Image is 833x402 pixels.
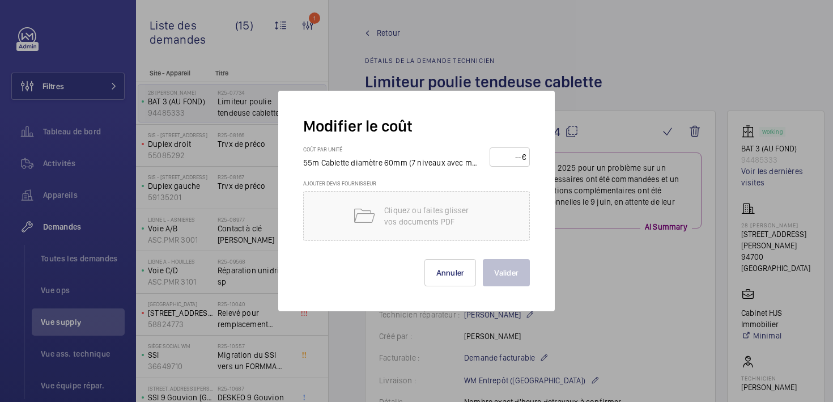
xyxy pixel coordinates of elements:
[522,151,526,163] div: €
[303,158,532,167] span: 55m Cablette diamètre 60mm (7 niveaux avec machinerie latérale
[303,146,490,157] h3: Coût par unité
[303,180,530,191] h3: Ajouter devis fournisseur
[494,148,521,166] input: --
[483,259,530,286] button: Valider
[303,116,530,137] h2: Modifier le coût
[384,205,481,227] p: Cliquez ou faites glisser vos documents PDF
[424,259,477,286] button: Annuler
